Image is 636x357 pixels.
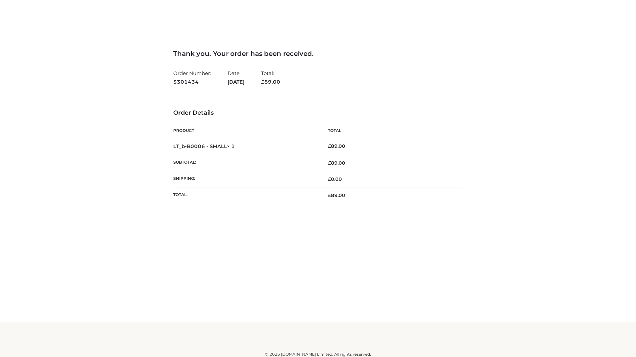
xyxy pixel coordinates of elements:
[227,143,235,149] strong: × 1
[261,79,280,85] span: 89.00
[173,109,463,117] h3: Order Details
[328,176,342,182] bdi: 0.00
[173,123,318,138] th: Product
[328,143,345,149] bdi: 89.00
[261,79,264,85] span: £
[328,192,331,198] span: £
[318,123,463,138] th: Total
[328,192,345,198] span: 89.00
[173,187,318,204] th: Total:
[261,67,280,88] li: Total:
[173,50,463,58] h3: Thank you. Your order has been received.
[173,143,235,149] strong: LT_b-B0006 - SMALL
[228,67,244,88] li: Date:
[328,176,331,182] span: £
[328,160,345,166] span: 89.00
[173,171,318,187] th: Shipping:
[328,160,331,166] span: £
[328,143,331,149] span: £
[173,78,211,86] strong: 5301434
[173,67,211,88] li: Order Number:
[173,155,318,171] th: Subtotal:
[228,78,244,86] strong: [DATE]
